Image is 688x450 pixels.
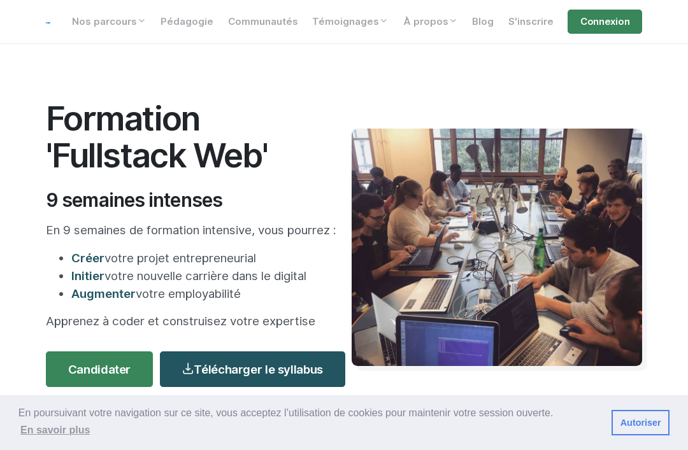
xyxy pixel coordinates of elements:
a: Télécharger le syllabus [160,351,345,387]
li: votre employabilité [71,285,336,302]
img: logo [46,22,50,24]
li: votre projet entrepreneurial [71,249,336,267]
a: Connexion [568,10,642,34]
span: Créer [71,251,104,265]
h2: 9 semaines intenses [46,188,336,211]
span: Augmenter [71,286,136,300]
a: Nos parcours [64,10,154,34]
a: À propos [396,10,465,34]
a: Pédagogie [154,10,221,34]
a: Témoignages [305,10,396,34]
a: dismiss cookie message [612,410,670,435]
p: Apprenez à coder et construisez votre expertise [46,312,336,330]
a: Candidater [46,351,153,387]
span: Initier [71,269,104,283]
p: En 9 semaines de formation intensive, vous pourrez : [46,221,336,239]
h1: Formation 'Fullstack Web' [46,101,336,174]
li: votre nouvelle carrière dans le digital [71,267,336,285]
a: Blog [465,10,501,34]
a: Communautés [220,10,305,34]
span: En poursuivant votre navigation sur ce site, vous acceptez l’utilisation de cookies pour mainteni... [18,405,601,440]
img: Travail [352,129,642,366]
a: learn more about cookies [18,421,92,440]
a: S'inscrire [501,10,561,34]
